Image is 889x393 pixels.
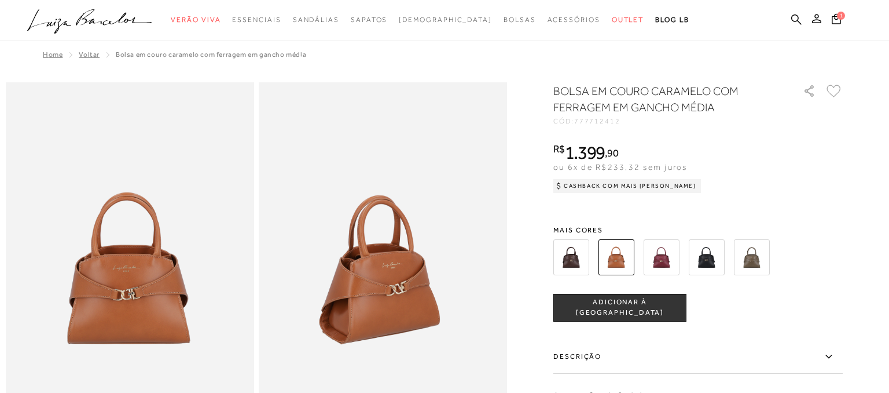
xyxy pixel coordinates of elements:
span: [DEMOGRAPHIC_DATA] [399,16,492,24]
a: noSubCategoriesText [351,9,387,31]
span: Mais cores [553,227,843,234]
span: ou 6x de R$233,32 sem juros [553,162,687,172]
img: BOLSA EM COURO CAFÉ COM FERRAGEM EM GANCHO MÉDIA [553,239,589,275]
span: BOLSA EM COURO CARAMELO COM FERRAGEM EM GANCHO MÉDIA [116,50,306,59]
span: Bolsas [504,16,536,24]
i: R$ [553,144,565,154]
a: Voltar [79,50,100,59]
img: BOLSA EM COURO CARAMELO COM FERRAGEM EM GANCHO MÉDIA [598,239,634,275]
a: noSubCategoriesText [548,9,600,31]
div: Cashback com Mais [PERSON_NAME] [553,179,701,193]
a: Home [43,50,63,59]
span: 777712412 [574,117,620,125]
a: noSubCategoriesText [399,9,492,31]
a: noSubCategoriesText [293,9,339,31]
span: 1.399 [565,142,605,163]
span: ADICIONAR À [GEOGRAPHIC_DATA] [554,297,686,318]
img: BOLSA EM COURO PRETO COM FERRAGEM EM GANCHO MÉDIA [689,239,725,275]
img: BOLSA EM COURO VERDE TOMILHO COM FERRAGEM EM GANCHO MÉDIA [734,239,770,275]
a: noSubCategoriesText [504,9,536,31]
a: noSubCategoriesText [232,9,281,31]
span: Essenciais [232,16,281,24]
span: Acessórios [548,16,600,24]
span: 90 [607,147,618,159]
a: BLOG LB [655,9,689,31]
span: Verão Viva [171,16,221,24]
span: Outlet [612,16,644,24]
span: 1 [837,12,845,20]
span: Sandálias [293,16,339,24]
button: 1 [828,13,844,28]
i: , [605,148,618,158]
div: CÓD: [553,118,785,125]
a: noSubCategoriesText [612,9,644,31]
button: ADICIONAR À [GEOGRAPHIC_DATA] [553,294,686,322]
label: Descrição [553,340,843,374]
a: noSubCategoriesText [171,9,221,31]
img: BOLSA EM COURO MARSALA COM FERRAGEM EM GANCHO MÉDIA [644,239,679,275]
span: BLOG LB [655,16,689,24]
h1: BOLSA EM COURO CARAMELO COM FERRAGEM EM GANCHO MÉDIA [553,83,770,115]
span: Sapatos [351,16,387,24]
